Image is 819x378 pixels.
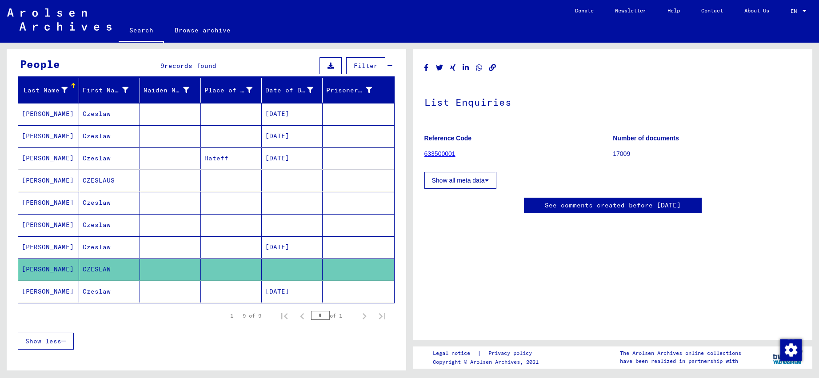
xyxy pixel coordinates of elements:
mat-cell: [PERSON_NAME] [18,125,79,147]
span: records found [164,62,216,70]
mat-cell: Czeslaw [79,103,140,125]
div: Date of Birth [265,83,324,97]
div: First Name [83,86,128,95]
mat-cell: Czeslaw [79,281,140,302]
div: People [20,56,60,72]
div: Prisoner # [326,83,383,97]
a: Browse archive [164,20,241,41]
span: EN [791,8,800,14]
button: Show less [18,333,74,350]
p: have been realized in partnership with [620,357,741,365]
mat-cell: [PERSON_NAME] [18,170,79,191]
a: Privacy policy [481,349,543,358]
mat-cell: [PERSON_NAME] [18,236,79,258]
div: 1 – 9 of 9 [230,312,261,320]
b: Number of documents [613,135,679,142]
a: 633500001 [424,150,455,157]
p: 17009 [613,149,801,159]
span: Filter [354,62,378,70]
img: Arolsen_neg.svg [7,8,112,31]
button: Previous page [293,307,311,325]
mat-cell: [DATE] [262,281,323,302]
mat-cell: [DATE] [262,236,323,258]
mat-header-cell: Place of Birth [201,78,262,103]
mat-cell: [DATE] [262,125,323,147]
button: Last page [373,307,391,325]
div: Place of Birth [204,86,252,95]
mat-header-cell: Date of Birth [262,78,323,103]
button: Share on Facebook [422,62,431,73]
mat-cell: [PERSON_NAME] [18,147,79,169]
div: of 1 [311,311,356,320]
div: First Name [83,83,140,97]
mat-cell: CZESLAUS [79,170,140,191]
h1: List Enquiries [424,82,802,121]
mat-cell: [DATE] [262,147,323,169]
div: | [433,349,543,358]
span: 9 [160,62,164,70]
div: Maiden Name [144,86,189,95]
div: Maiden Name [144,83,200,97]
mat-header-cell: Last Name [18,78,79,103]
img: Change consent [780,339,802,361]
p: The Arolsen Archives online collections [620,349,741,357]
mat-cell: Czeslaw [79,192,140,214]
mat-header-cell: Prisoner # [323,78,394,103]
mat-cell: CZESLAW [79,259,140,280]
mat-cell: [PERSON_NAME] [18,259,79,280]
a: See comments created before [DATE] [545,201,681,210]
button: Next page [356,307,373,325]
button: Share on WhatsApp [475,62,484,73]
mat-cell: [PERSON_NAME] [18,281,79,302]
img: yv_logo.png [771,346,804,368]
div: Prisoner # [326,86,372,95]
button: Share on Xing [448,62,458,73]
mat-cell: Czeslaw [79,214,140,236]
button: Share on Twitter [435,62,444,73]
mat-cell: [PERSON_NAME] [18,103,79,125]
div: Place of Birth [204,83,264,97]
mat-header-cell: Maiden Name [140,78,201,103]
b: Reference Code [424,135,472,142]
a: Search [119,20,164,43]
button: Show all meta data [424,172,496,189]
mat-cell: Czeslaw [79,236,140,258]
p: Copyright © Arolsen Archives, 2021 [433,358,543,366]
button: Filter [346,57,385,74]
button: Copy link [488,62,497,73]
mat-cell: [DATE] [262,103,323,125]
mat-cell: Czeslaw [79,125,140,147]
mat-cell: [PERSON_NAME] [18,214,79,236]
button: Share on LinkedIn [461,62,471,73]
div: Date of Birth [265,86,313,95]
div: Last Name [22,83,79,97]
button: First page [276,307,293,325]
mat-cell: Czeslaw [79,147,140,169]
div: Last Name [22,86,68,95]
mat-cell: Hateff [201,147,262,169]
mat-header-cell: First Name [79,78,140,103]
mat-cell: [PERSON_NAME] [18,192,79,214]
a: Legal notice [433,349,477,358]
